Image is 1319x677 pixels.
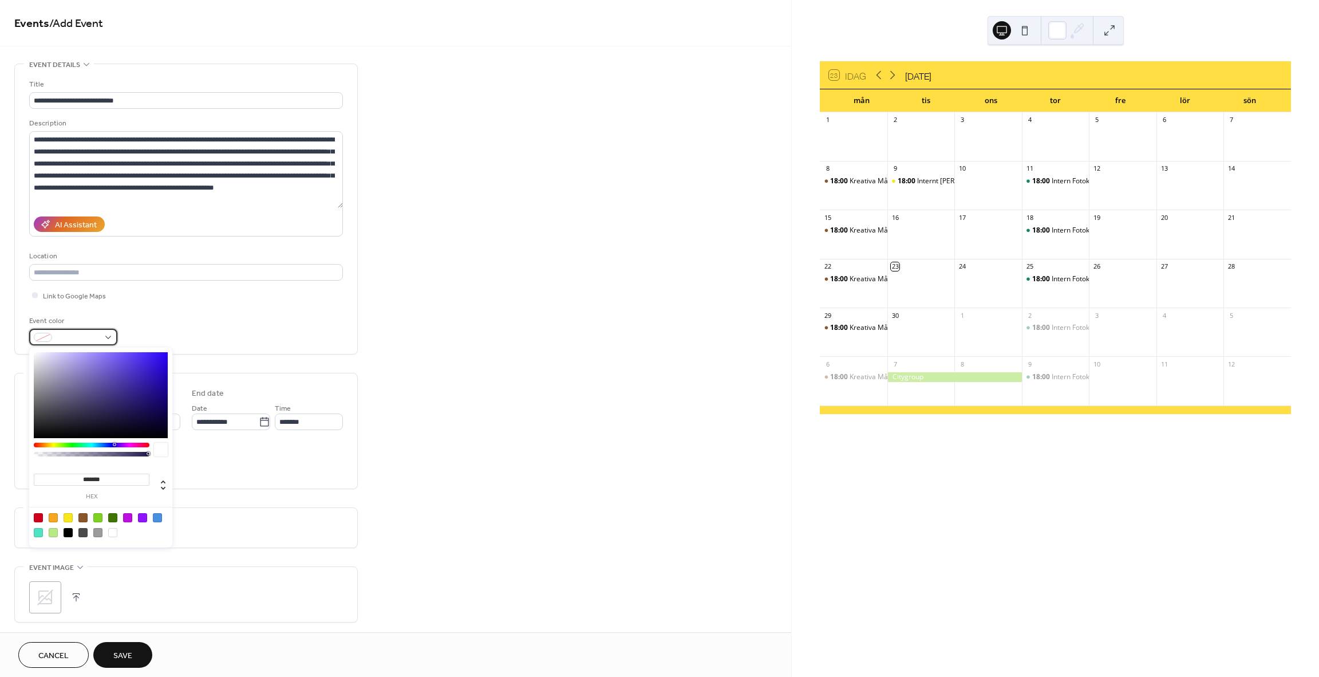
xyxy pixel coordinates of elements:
[123,513,132,522] div: #BD10E0
[958,89,1023,112] div: ons
[1052,176,1100,186] div: Intern Fotokurs
[1160,213,1168,222] div: 20
[958,164,966,173] div: 10
[34,217,105,232] button: AI Assistant
[891,262,899,271] div: 23
[29,250,341,262] div: Location
[55,219,97,231] div: AI Assistant
[1022,323,1089,333] div: Intern Fotokurs
[905,68,931,82] div: [DATE]
[830,372,850,382] span: 18:00
[958,311,966,320] div: 1
[108,528,117,537] div: #FFFFFF
[1052,323,1100,333] div: Intern Fotokurs
[850,274,904,284] div: Kreativa Måndag
[891,164,899,173] div: 9
[34,528,43,537] div: #50E3C2
[1023,89,1088,112] div: tor
[1022,274,1089,284] div: Intern Fotokurs
[820,274,887,284] div: Kreativa Måndag
[1032,226,1052,235] span: 18:00
[823,116,832,124] div: 1
[1052,372,1100,382] div: Intern Fotokurs
[49,13,103,35] span: / Add Event
[49,528,58,537] div: #B8E986
[820,226,887,235] div: Kreativa Måndag
[1032,323,1052,333] span: 18:00
[93,513,102,522] div: #7ED321
[850,176,904,186] div: Kreativa Måndag
[78,528,88,537] div: #4A4A4A
[894,89,958,112] div: tis
[958,116,966,124] div: 3
[850,323,904,333] div: Kreativa Måndag
[275,403,291,415] span: Time
[93,642,152,668] button: Save
[153,513,162,522] div: #4A90E2
[1022,372,1089,382] div: Intern Fotokurs
[823,311,832,320] div: 29
[1088,89,1152,112] div: fre
[1022,176,1089,186] div: Intern Fotokurs
[820,372,887,382] div: Kreativa Måndag
[823,164,832,173] div: 8
[891,116,899,124] div: 2
[850,226,904,235] div: Kreativa Måndag
[1160,262,1168,271] div: 27
[29,117,341,129] div: Description
[29,59,80,71] span: Event details
[891,311,899,320] div: 30
[1160,164,1168,173] div: 13
[1025,116,1034,124] div: 4
[820,176,887,186] div: Kreativa Måndag
[917,176,1026,186] div: Internt [PERSON_NAME] Giellakieli
[78,513,88,522] div: #8B572A
[823,360,832,368] div: 6
[1025,164,1034,173] div: 11
[1025,213,1034,222] div: 18
[958,360,966,368] div: 8
[113,650,132,662] span: Save
[29,315,115,327] div: Event color
[192,388,224,400] div: End date
[1092,116,1101,124] div: 5
[43,290,106,302] span: Link to Google Maps
[138,513,147,522] div: #9013FE
[1092,213,1101,222] div: 19
[1227,213,1235,222] div: 21
[1160,311,1168,320] div: 4
[1227,360,1235,368] div: 12
[64,528,73,537] div: #000000
[1032,176,1052,186] span: 18:00
[1092,262,1101,271] div: 26
[29,562,74,574] span: Event image
[1217,89,1282,112] div: sön
[1152,89,1217,112] div: lör
[1160,360,1168,368] div: 11
[958,262,966,271] div: 24
[830,226,850,235] span: 18:00
[29,581,61,613] div: ;
[108,513,117,522] div: #417505
[93,528,102,537] div: #9B9B9B
[1025,360,1034,368] div: 9
[830,176,850,186] span: 18:00
[18,642,89,668] a: Cancel
[1092,311,1101,320] div: 3
[34,494,149,500] label: hex
[1032,274,1052,284] span: 18:00
[891,213,899,222] div: 16
[29,78,341,90] div: Title
[1227,311,1235,320] div: 5
[38,650,69,662] span: Cancel
[898,176,917,186] span: 18:00
[823,262,832,271] div: 22
[1227,262,1235,271] div: 28
[1160,116,1168,124] div: 6
[64,513,73,522] div: #F8E71C
[830,274,850,284] span: 18:00
[891,360,899,368] div: 7
[1092,164,1101,173] div: 12
[823,213,832,222] div: 15
[1227,164,1235,173] div: 14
